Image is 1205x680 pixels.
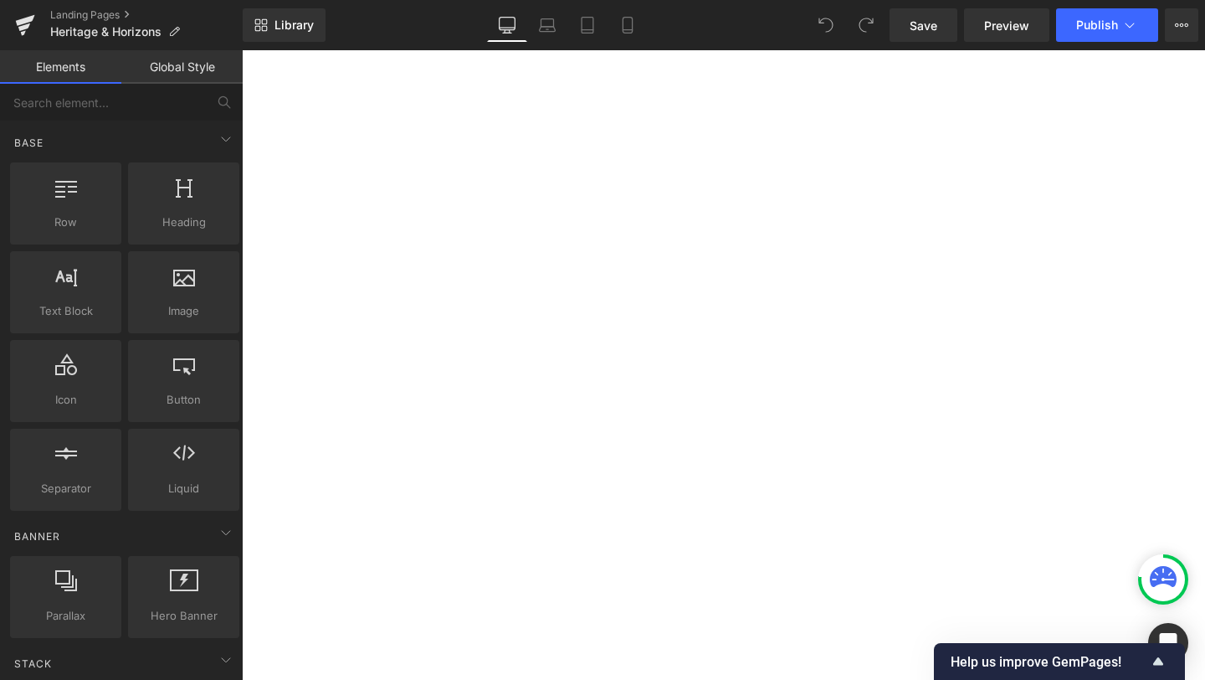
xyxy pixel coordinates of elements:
[133,607,234,625] span: Hero Banner
[951,652,1168,672] button: Show survey - Help us improve GemPages!
[809,8,843,42] button: Undo
[608,8,648,42] a: Mobile
[50,8,243,22] a: Landing Pages
[133,214,234,231] span: Heading
[121,50,243,84] a: Global Style
[133,480,234,497] span: Liquid
[13,656,54,672] span: Stack
[964,8,1049,42] a: Preview
[1148,623,1188,663] div: Open Intercom Messenger
[910,17,937,34] span: Save
[1165,8,1198,42] button: More
[567,8,608,42] a: Tablet
[50,25,162,39] span: Heritage & Horizons
[15,480,116,497] span: Separator
[133,391,234,409] span: Button
[1056,8,1158,42] button: Publish
[1076,18,1118,32] span: Publish
[274,18,314,33] span: Library
[849,8,883,42] button: Redo
[487,8,527,42] a: Desktop
[13,135,45,151] span: Base
[15,607,116,625] span: Parallax
[13,528,62,544] span: Banner
[243,8,326,42] a: New Library
[984,17,1029,34] span: Preview
[527,8,567,42] a: Laptop
[15,302,116,320] span: Text Block
[951,654,1148,670] span: Help us improve GemPages!
[15,391,116,409] span: Icon
[133,302,234,320] span: Image
[15,214,116,231] span: Row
